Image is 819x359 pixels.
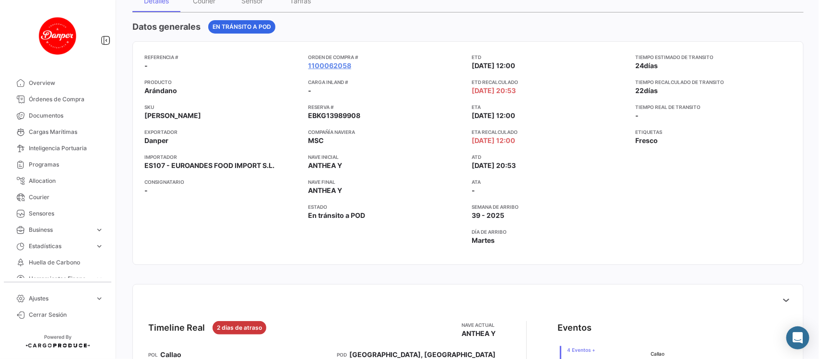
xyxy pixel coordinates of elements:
[472,153,628,161] app-card-info-title: ATD
[308,61,351,71] a: 1100062058
[29,258,104,267] span: Huella de Carbono
[29,275,91,283] span: Herramientas Financieras
[337,351,347,359] app-card-info-title: POD
[308,178,464,186] app-card-info-title: Nave final
[8,173,107,189] a: Allocation
[144,161,274,170] span: ES107 - EUROANDES FOOD IMPORT S.L.
[29,160,104,169] span: Programas
[8,189,107,205] a: Courier
[144,86,177,96] span: Arándano
[636,103,792,111] app-card-info-title: Tiempo real de transito
[472,228,628,236] app-card-info-title: Día de Arribo
[29,111,104,120] span: Documentos
[29,144,104,153] span: Inteligencia Portuaria
[308,203,464,211] app-card-info-title: Estado
[651,350,688,358] span: Callao
[95,226,104,234] span: expand_more
[34,12,82,60] img: danper-logo.png
[148,321,205,335] div: Timeline Real
[8,108,107,124] a: Documentos
[308,153,464,161] app-card-info-title: Nave inicial
[636,86,644,95] span: 22
[308,211,365,220] span: En tránsito a POD
[308,128,464,136] app-card-info-title: Compañía naviera
[308,136,324,145] span: MSC
[144,103,300,111] app-card-info-title: SKU
[29,294,91,303] span: Ajustes
[29,242,91,251] span: Estadísticas
[472,86,516,96] span: [DATE] 20:53
[462,329,496,338] span: ANTHEA Y
[29,177,104,185] span: Allocation
[29,128,104,136] span: Cargas Marítimas
[8,205,107,222] a: Sensores
[472,211,505,220] span: 39 - 2025
[144,78,300,86] app-card-info-title: Producto
[558,321,592,335] div: Eventos
[29,311,104,319] span: Cerrar Sesión
[472,128,628,136] app-card-info-title: ETA Recalculado
[8,91,107,108] a: Órdenes de Compra
[472,203,628,211] app-card-info-title: Semana de Arribo
[308,186,342,195] span: ANTHEA Y
[636,53,792,61] app-card-info-title: Tiempo estimado de transito
[472,111,516,120] span: [DATE] 12:00
[644,61,658,70] span: días
[8,75,107,91] a: Overview
[8,140,107,156] a: Inteligencia Portuaria
[636,78,792,86] app-card-info-title: Tiempo recalculado de transito
[472,186,475,195] span: -
[308,78,464,86] app-card-info-title: Carga inland #
[308,111,360,120] span: EBKG13989908
[472,236,495,245] span: Martes
[144,136,168,145] span: Danper
[144,186,148,195] span: -
[472,78,628,86] app-card-info-title: ETD Recalculado
[472,53,628,61] app-card-info-title: ETD
[308,86,311,96] span: -
[472,136,516,145] span: [DATE] 12:00
[148,351,158,359] app-card-info-title: POL
[144,53,300,61] app-card-info-title: Referencia #
[144,178,300,186] app-card-info-title: Consignatario
[144,128,300,136] app-card-info-title: Exportador
[636,128,792,136] app-card-info-title: Etiquetas
[29,95,104,104] span: Órdenes de Compra
[786,326,809,349] div: Abrir Intercom Messenger
[472,178,628,186] app-card-info-title: ATA
[95,242,104,251] span: expand_more
[29,193,104,202] span: Courier
[95,275,104,283] span: expand_more
[8,124,107,140] a: Cargas Marítimas
[472,103,628,111] app-card-info-title: ETA
[8,254,107,271] a: Huella de Carbono
[636,61,644,70] span: 24
[308,103,464,111] app-card-info-title: Reserva #
[29,209,104,218] span: Sensores
[636,136,658,145] span: Fresco
[308,53,464,61] app-card-info-title: Orden de Compra #
[29,79,104,87] span: Overview
[644,86,658,95] span: días
[472,161,516,170] span: [DATE] 20:53
[8,156,107,173] a: Programas
[308,161,342,170] span: ANTHEA Y
[144,61,148,71] span: -
[144,111,201,120] span: [PERSON_NAME]
[636,111,639,120] span: -
[567,346,622,354] span: 4 Eventos +
[132,20,201,34] h4: Datos generales
[144,153,300,161] app-card-info-title: Importador
[95,294,104,303] span: expand_more
[472,61,516,71] span: [DATE] 12:00
[213,23,271,31] span: En tránsito a POD
[462,321,496,329] app-card-info-title: Nave actual
[29,226,91,234] span: Business
[217,323,262,332] span: 2 dias de atraso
